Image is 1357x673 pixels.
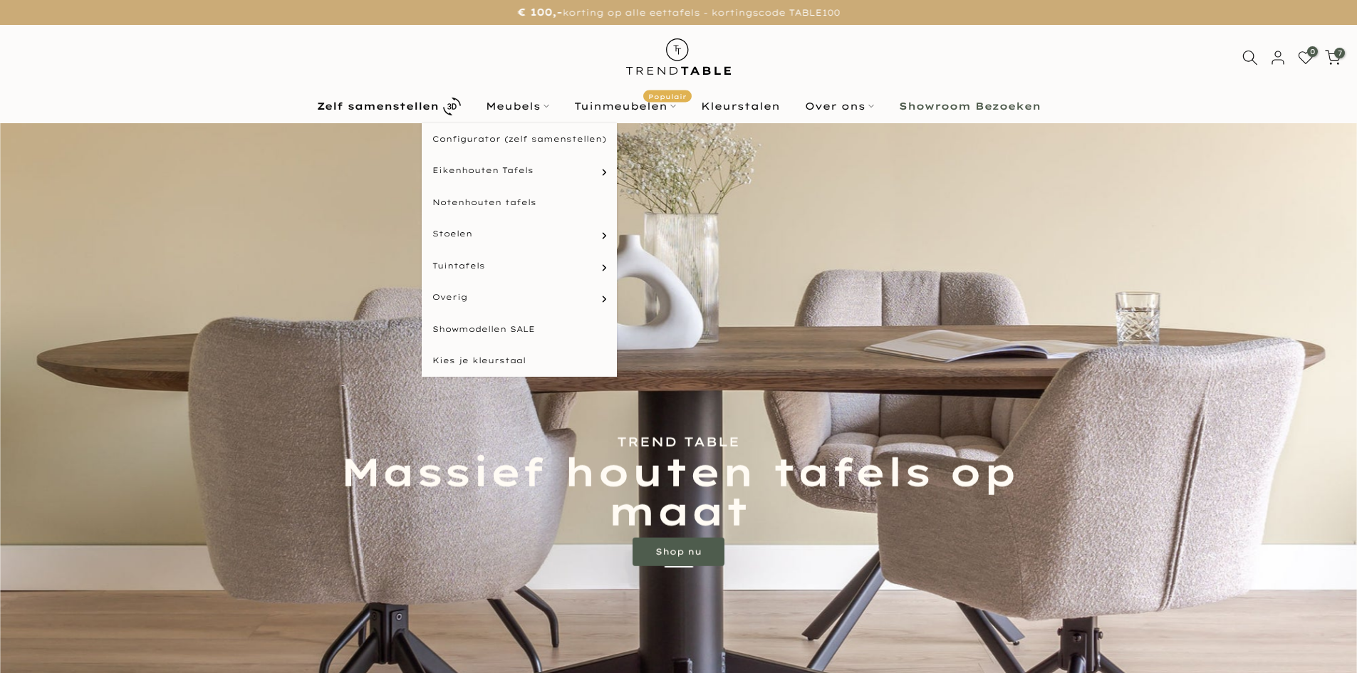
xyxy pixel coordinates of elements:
[432,165,534,177] span: Eikenhouten Tafels
[422,281,617,313] a: Overig
[422,123,617,155] a: Configurator (zelf samenstellen)
[432,291,467,303] span: Overig
[1298,50,1314,66] a: 0
[643,90,692,103] span: Populair
[432,260,485,272] span: Tuintafels
[886,98,1053,115] a: Showroom Bezoeken
[561,98,688,115] a: TuinmeubelenPopulair
[422,155,617,187] a: Eikenhouten Tafels
[792,98,886,115] a: Over ons
[422,313,617,345] a: Showmodellen SALE
[473,98,561,115] a: Meubels
[688,98,792,115] a: Kleurstalen
[422,250,617,282] a: Tuintafels
[304,94,473,119] a: Zelf samenstellen
[422,345,617,377] a: Kies je kleurstaal
[422,187,617,219] a: Notenhouten tafels
[517,6,562,19] strong: € 100,-
[422,218,617,250] a: Stoelen
[633,538,724,566] a: Shop nu
[317,101,439,111] b: Zelf samenstellen
[432,228,472,240] span: Stoelen
[18,4,1339,21] p: korting op alle eettafels - kortingscode TABLE100
[1334,48,1345,58] span: 7
[1307,46,1318,57] span: 0
[616,25,741,88] img: trend-table
[899,101,1041,111] b: Showroom Bezoeken
[1325,50,1341,66] a: 7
